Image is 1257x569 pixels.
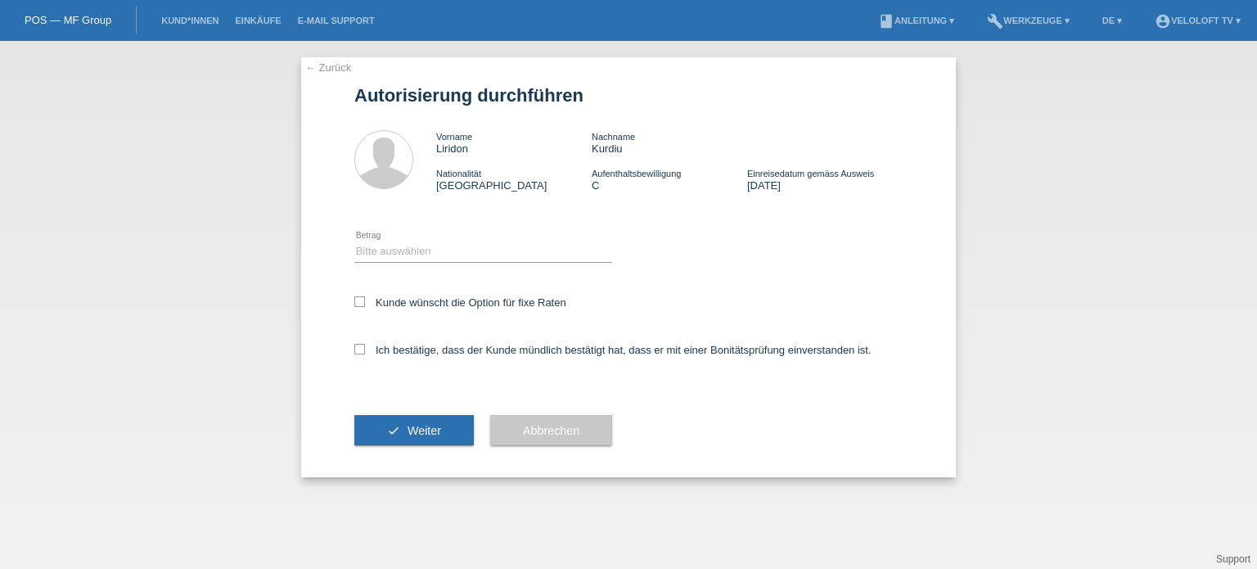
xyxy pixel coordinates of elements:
i: check [387,424,400,437]
span: Abbrechen [523,424,579,437]
a: ← Zurück [305,61,351,74]
a: Einkäufe [227,16,289,25]
span: Einreisedatum gemäss Ausweis [747,169,874,178]
span: Nachname [592,132,635,142]
div: C [592,167,747,192]
span: Weiter [408,424,441,437]
i: build [987,13,1003,29]
a: POS — MF Group [25,14,111,26]
button: Abbrechen [490,415,612,446]
a: Support [1216,553,1250,565]
i: account_circle [1155,13,1171,29]
span: Aufenthaltsbewilligung [592,169,681,178]
a: bookAnleitung ▾ [870,16,962,25]
label: Kunde wünscht die Option für fixe Raten [354,296,566,309]
a: DE ▾ [1094,16,1130,25]
div: Kurdiu [592,130,747,155]
a: buildWerkzeuge ▾ [979,16,1078,25]
i: book [878,13,894,29]
h1: Autorisierung durchführen [354,85,903,106]
a: E-Mail Support [290,16,383,25]
div: Liridon [436,130,592,155]
span: Nationalität [436,169,481,178]
div: [GEOGRAPHIC_DATA] [436,167,592,192]
a: Kund*innen [153,16,227,25]
a: account_circleVeloLoft TV ▾ [1147,16,1249,25]
button: check Weiter [354,415,474,446]
label: Ich bestätige, dass der Kunde mündlich bestätigt hat, dass er mit einer Bonitätsprüfung einversta... [354,344,872,356]
span: Vorname [436,132,472,142]
div: [DATE] [747,167,903,192]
